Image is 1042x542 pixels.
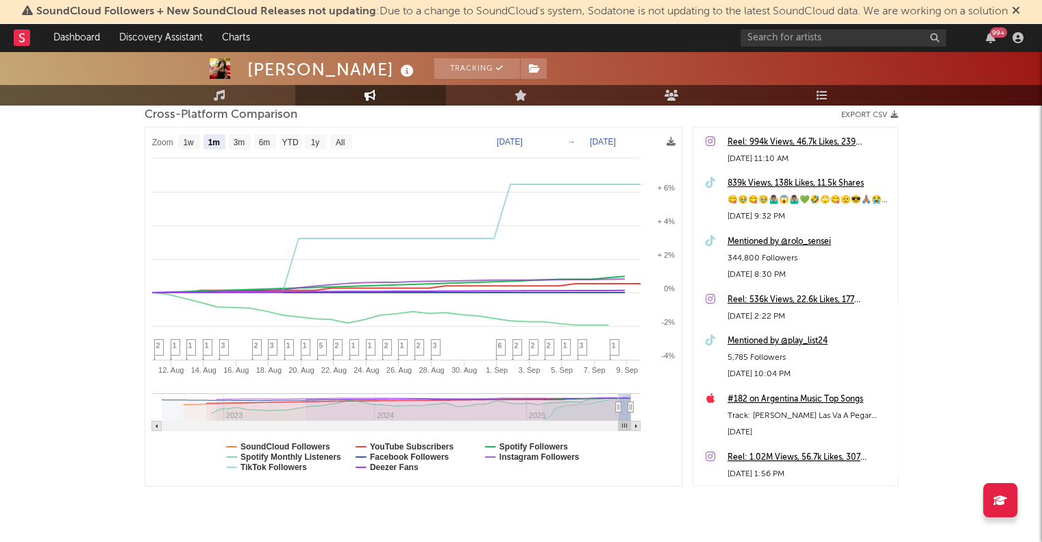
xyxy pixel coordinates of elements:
text: 1y [310,138,319,147]
span: 2 [384,341,388,349]
span: 1 [188,341,193,349]
span: 1 [400,341,404,349]
div: [DATE] [728,424,891,441]
span: Dismiss [1012,6,1020,17]
div: [DATE] 2:22 PM [728,308,891,325]
a: #182 on Argentina Music Top Songs [728,391,891,408]
text: -2% [661,318,675,326]
a: Discovery Assistant [110,24,212,51]
text: 14. Aug [190,366,216,374]
span: 1 [286,341,290,349]
text: YouTube Subscribers [369,442,454,452]
span: 2 [514,341,519,349]
div: [DATE] 8:30 PM [728,267,891,283]
a: Mentioned by @play_list24 [728,333,891,349]
span: 1 [205,341,209,349]
div: [DATE] 1:56 PM [728,466,891,482]
text: 26. Aug [386,366,411,374]
div: [DATE] 10:04 PM [728,366,891,382]
span: 1 [368,341,372,349]
span: 2 [254,341,258,349]
a: 839k Views, 138k Likes, 11.5k Shares [728,175,891,192]
div: [DATE] 11:10 AM [728,151,891,167]
text: 30. Aug [451,366,476,374]
span: 1 [351,341,356,349]
text: Instagram Followers [499,452,579,462]
text: 28. Aug [419,366,444,374]
text: SoundCloud Followers [240,442,330,452]
text: All [335,138,344,147]
input: Search for artists [741,29,946,47]
a: Reel: 1.02M Views, 56.7k Likes, 307 Comments [728,449,891,466]
text: 6m [258,138,270,147]
text: → [567,137,575,147]
text: 5. Sep [551,366,573,374]
span: 1 [173,341,177,349]
div: 99 + [990,27,1007,38]
text: TikTok Followers [240,463,307,472]
span: 6 [498,341,502,349]
text: Zoom [152,138,173,147]
text: Deezer Fans [369,463,418,472]
a: Reel: 536k Views, 22.6k Likes, 177 Comments [728,292,891,308]
div: 5,785 Followers [728,349,891,366]
text: 1w [183,138,194,147]
text: 9. Sep [616,366,638,374]
text: [DATE] [497,137,523,147]
text: + 6% [657,184,675,192]
div: 😋🥹😋🥹🤷🏽‍♂️😱🤷🏽‍♂️💚🤣🙄😋🫡😎🙏🏽😭🙏🏽🎸😻🎸😻🤪😬🤣😍🫡🤡😾😋🤪🤷🏽‍♂️😬😬🤣😻🏌🏻‍♂️🤡😭🫡 [728,192,891,208]
span: Cross-Platform Comparison [145,107,297,123]
div: [DATE] 9:32 PM [728,208,891,225]
span: 3 [221,341,225,349]
button: Tracking [434,58,520,79]
text: YTD [282,138,298,147]
div: [PERSON_NAME] [247,58,417,81]
div: Track: [PERSON_NAME] Las Va A Pegar (feat. Ele a el Dominio & [PERSON_NAME]) [728,408,891,424]
text: 18. Aug [256,366,281,374]
span: 2 [417,341,421,349]
text: 1m [208,138,219,147]
button: Export CSV [841,111,898,119]
text: 0% [664,284,675,293]
text: 16. Aug [223,366,249,374]
span: 5 [319,341,323,349]
span: 1 [303,341,307,349]
text: 3m [233,138,245,147]
span: 2 [335,341,339,349]
text: [DATE] [590,137,616,147]
span: 2 [531,341,535,349]
text: 20. Aug [288,366,314,374]
text: + 2% [657,251,675,259]
text: + 4% [657,217,675,225]
text: 7. Sep [583,366,605,374]
div: 344,800 Followers [728,250,891,267]
span: : Due to a change to SoundCloud's system, Sodatone is not updating to the latest SoundCloud data.... [36,6,1008,17]
text: Facebook Followers [369,452,449,462]
a: Mentioned by @rolo_sensei [728,234,891,250]
text: -4% [661,352,675,360]
span: 1 [563,341,567,349]
text: 12. Aug [158,366,184,374]
text: Spotify Followers [499,442,567,452]
text: Spotify Monthly Listeners [240,452,341,462]
span: 3 [433,341,437,349]
span: 1 [612,341,616,349]
text: 22. Aug [321,366,346,374]
text: 3. Sep [518,366,540,374]
span: 3 [270,341,274,349]
span: 2 [547,341,551,349]
a: Charts [212,24,260,51]
span: SoundCloud Followers + New SoundCloud Releases not updating [36,6,376,17]
span: 2 [156,341,160,349]
a: Dashboard [44,24,110,51]
a: Reel: 994k Views, 46.7k Likes, 239 Comments [728,134,891,151]
span: 3 [580,341,584,349]
button: 99+ [986,32,995,43]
